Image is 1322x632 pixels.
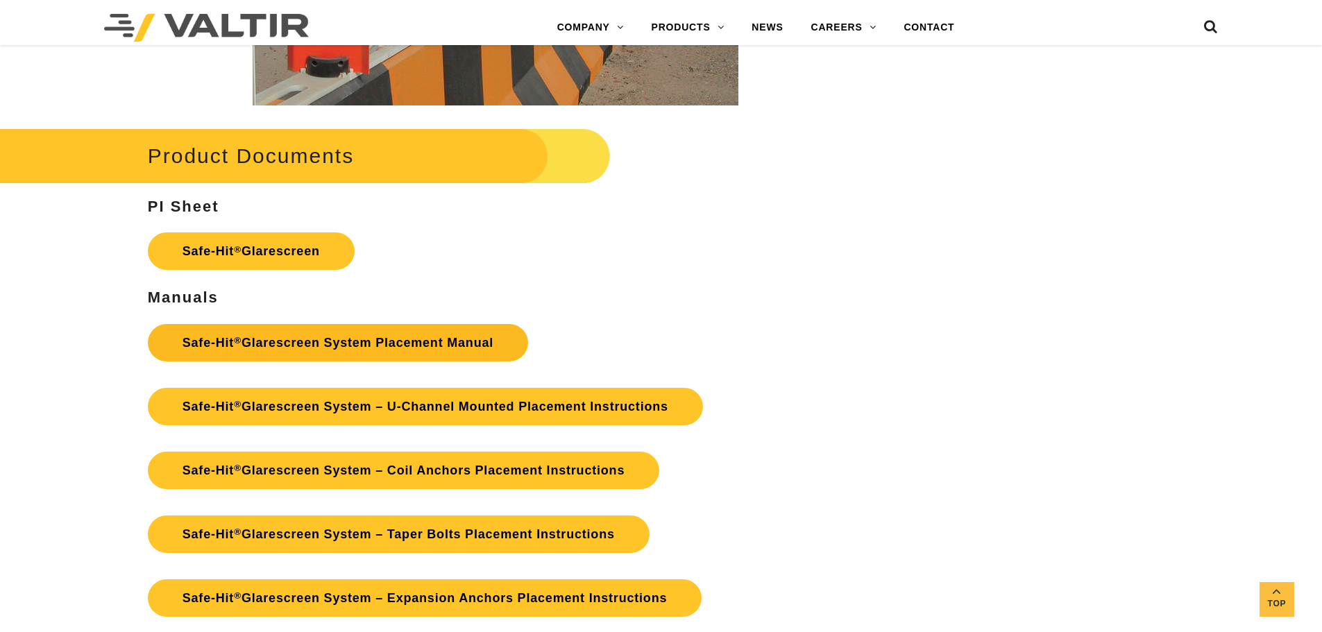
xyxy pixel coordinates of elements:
a: NEWS [738,14,797,42]
a: Safe-Hit®Glarescreen System – Taper Bolts Placement Instructions [148,515,650,553]
strong: Manuals [148,289,219,306]
span: Top [1260,596,1294,612]
img: Valtir [104,14,309,42]
a: Safe-Hit®Glarescreen System Placement Manual [148,324,528,361]
a: Safe-Hit®Glarescreen [148,232,355,270]
sup: ® [234,335,241,345]
sup: ® [234,399,241,409]
sup: ® [234,527,241,537]
a: CAREERS [797,14,890,42]
sup: ® [234,590,241,601]
strong: PI Sheet [148,198,219,215]
sup: ® [234,244,241,255]
a: CONTACT [890,14,968,42]
a: Safe-Hit®Glarescreen System – U-Channel Mounted Placement Instructions [148,388,703,425]
a: Safe-Hit®Glarescreen System – Expansion Anchors Placement Instructions [148,579,702,617]
a: Top [1260,582,1294,617]
sup: ® [234,463,241,473]
a: Safe-Hit®Glarescreen System – Coil Anchors Placement Instructions [148,452,660,489]
a: COMPANY [543,14,638,42]
a: PRODUCTS [638,14,738,42]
